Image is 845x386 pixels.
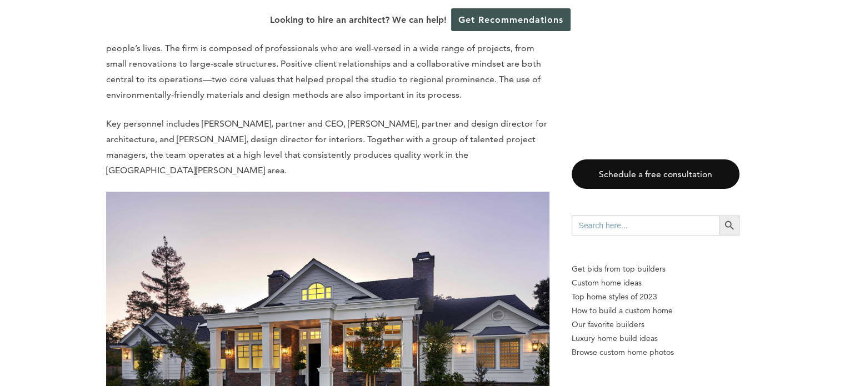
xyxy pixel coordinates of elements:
a: How to build a custom home [572,304,739,318]
span: Studio S Squared Architecture, Inc. strives to create quality architecture and design projects th... [106,27,541,100]
a: Our favorite builders [572,318,739,332]
iframe: Drift Widget Chat Controller [789,330,832,373]
a: Custom home ideas [572,276,739,290]
a: Luxury home build ideas [572,332,739,345]
a: Get Recommendations [451,8,571,31]
p: Get bids from top builders [572,262,739,276]
a: Top home styles of 2023 [572,290,739,304]
span: Key personnel includes [PERSON_NAME], partner and CEO, [PERSON_NAME], partner and design director... [106,118,547,176]
input: Search here... [572,215,719,235]
svg: Search [723,219,736,232]
a: Schedule a free consultation [572,159,739,189]
a: Browse custom home photos [572,345,739,359]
